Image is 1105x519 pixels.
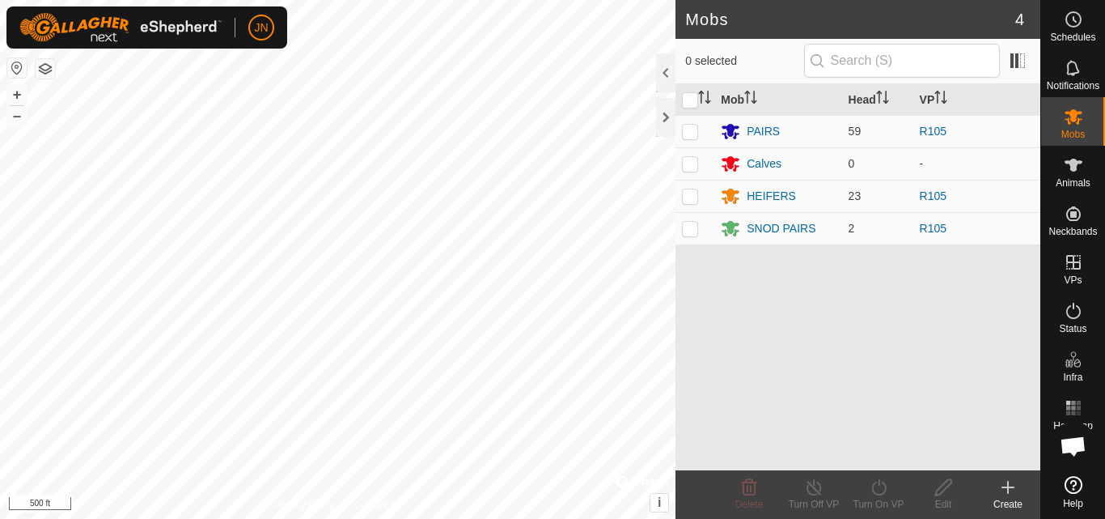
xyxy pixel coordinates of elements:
[934,93,947,106] p-sorticon: Activate to sort
[354,498,401,513] a: Contact Us
[1063,499,1083,508] span: Help
[658,496,661,509] span: i
[876,93,889,106] p-sorticon: Activate to sort
[714,84,841,116] th: Mob
[1049,422,1098,470] div: Open chat
[1048,227,1097,236] span: Neckbands
[7,58,27,78] button: Reset Map
[254,19,268,36] span: JN
[1063,372,1082,382] span: Infra
[976,497,1040,512] div: Create
[744,93,757,106] p-sorticon: Activate to sort
[846,497,911,512] div: Turn On VP
[920,222,946,235] a: R105
[1015,7,1024,32] span: 4
[849,125,862,138] span: 59
[849,157,855,170] span: 0
[1047,81,1099,91] span: Notifications
[1053,421,1093,431] span: Heatmap
[36,59,55,79] button: Map Layers
[1059,324,1086,334] span: Status
[849,222,855,235] span: 2
[274,498,335,513] a: Privacy Policy
[747,155,781,172] div: Calves
[913,84,1040,116] th: VP
[1061,130,1085,139] span: Mobs
[781,497,846,512] div: Turn Off VP
[698,93,711,106] p-sorticon: Activate to sort
[747,220,815,237] div: SNOD PAIRS
[685,10,1015,29] h2: Mobs
[913,147,1040,180] td: -
[747,188,796,205] div: HEIFERS
[920,125,946,138] a: R105
[685,53,803,70] span: 0 selected
[19,13,222,42] img: Gallagher Logo
[1050,32,1095,42] span: Schedules
[911,497,976,512] div: Edit
[842,84,913,116] th: Head
[804,44,1000,78] input: Search (S)
[735,499,764,510] span: Delete
[747,123,780,140] div: PAIRS
[1041,470,1105,515] a: Help
[920,189,946,202] a: R105
[1064,275,1082,285] span: VPs
[849,189,862,202] span: 23
[7,106,27,125] button: –
[650,494,668,512] button: i
[7,85,27,104] button: +
[1056,178,1090,188] span: Animals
